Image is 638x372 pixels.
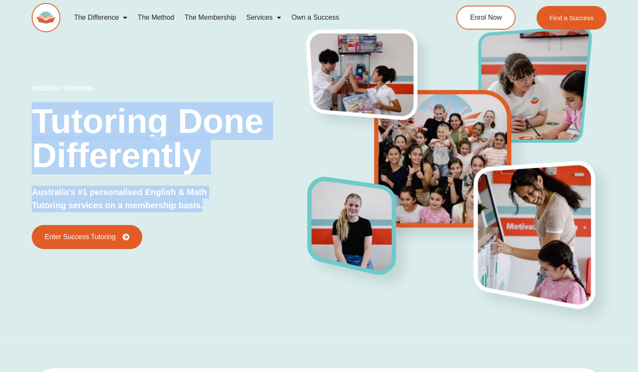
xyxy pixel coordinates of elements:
a: Find a Success [536,6,606,30]
a: The Membership [180,8,241,27]
a: Enrol Now [456,6,515,30]
p: success tutoring [32,85,307,91]
span: Find a Success [549,15,593,21]
a: Own a Success [286,8,344,27]
h2: Tutoring Done Differently [32,104,307,173]
a: Enter Success Tutoring [32,225,142,249]
span: Enter Success Tutoring [45,234,115,240]
span: Enrol Now [470,14,502,21]
a: The Difference [69,8,133,27]
p: Australia's #1 personalised English & Math Tutoring services on a membership basis. [32,186,233,212]
a: Services [241,8,286,27]
nav: Menu [69,8,424,27]
a: The Method [132,8,179,27]
iframe: Chat Widget [495,275,638,372]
